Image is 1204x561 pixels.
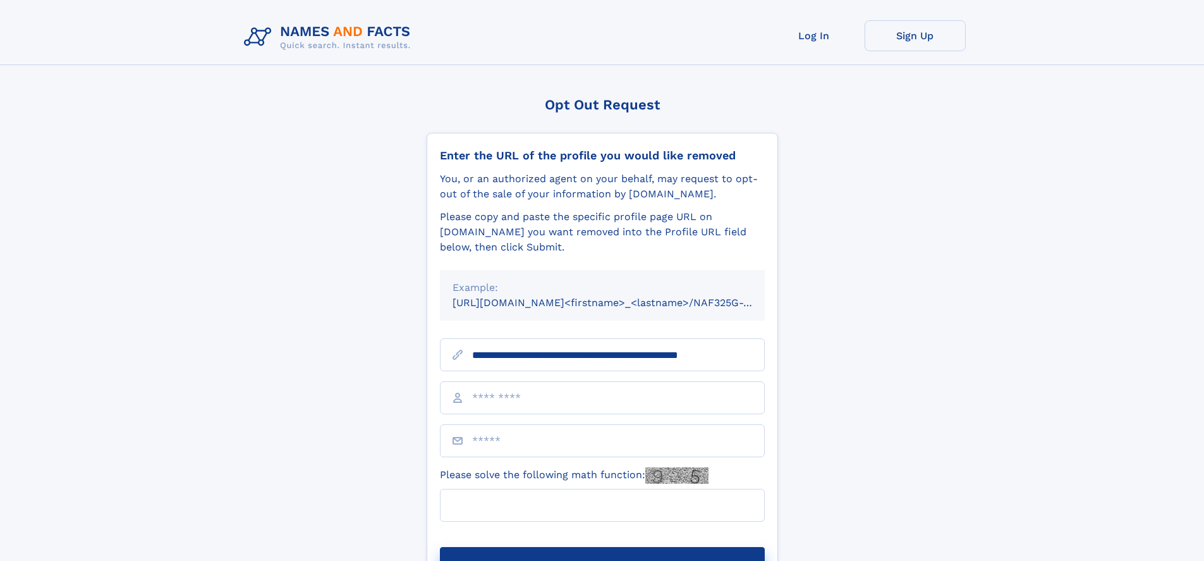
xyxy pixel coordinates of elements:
[239,20,421,54] img: Logo Names and Facts
[453,297,789,309] small: [URL][DOMAIN_NAME]<firstname>_<lastname>/NAF325G-xxxxxxxx
[440,171,765,202] div: You, or an authorized agent on your behalf, may request to opt-out of the sale of your informatio...
[453,280,752,295] div: Example:
[440,467,708,484] label: Please solve the following math function:
[427,97,778,113] div: Opt Out Request
[440,209,765,255] div: Please copy and paste the specific profile page URL on [DOMAIN_NAME] you want removed into the Pr...
[763,20,865,51] a: Log In
[865,20,966,51] a: Sign Up
[440,149,765,163] div: Enter the URL of the profile you would like removed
